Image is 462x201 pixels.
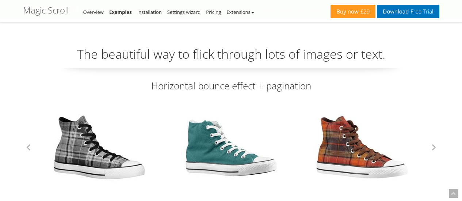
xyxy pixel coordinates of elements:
a: Buy now£29 [331,5,375,18]
h1: Magic Scroll [23,5,69,15]
a: Settings wizard [167,9,201,15]
a: Examples [109,9,132,15]
a: DownloadFree Trial [377,5,439,18]
span: £29 [359,9,370,15]
a: Overview [83,9,104,15]
h2: Horizontal bounce effect + pagination [23,79,439,92]
a: Extensions [226,9,254,15]
span: Free Trial [409,9,433,15]
a: Installation [137,9,162,15]
p: The beautiful way to flick through lots of images or text. [23,46,439,69]
a: Pricing [206,9,221,15]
